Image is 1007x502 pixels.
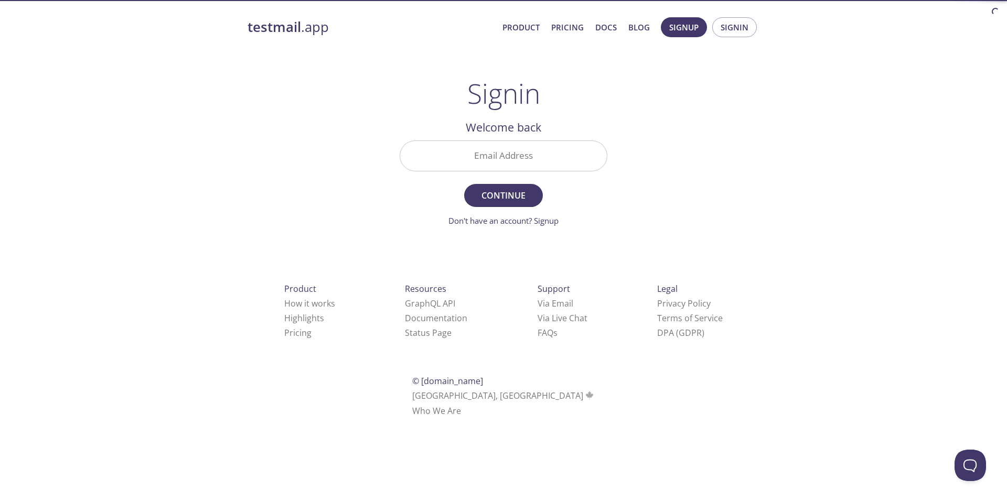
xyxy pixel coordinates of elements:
a: Who We Are [412,405,461,417]
span: Signin [721,20,748,34]
a: Product [502,20,540,34]
a: Highlights [284,312,324,324]
a: Docs [595,20,617,34]
span: [GEOGRAPHIC_DATA], [GEOGRAPHIC_DATA] [412,390,595,401]
span: Signup [669,20,699,34]
a: Status Page [405,327,452,339]
a: How it works [284,298,335,309]
a: GraphQL API [405,298,455,309]
button: Signin [712,17,757,37]
button: Continue [464,184,543,207]
iframe: Help Scout Beacon - Open [955,450,986,481]
span: Resources [405,283,446,294]
a: DPA (GDPR) [657,327,704,339]
a: Via Email [538,298,573,309]
a: FAQ [538,327,558,339]
a: Don't have an account? Signup [448,215,559,226]
span: © [DOMAIN_NAME] [412,375,483,387]
button: Signup [661,17,707,37]
a: Via Live Chat [538,312,587,324]
strong: testmail [248,18,301,36]
h1: Signin [467,78,540,109]
a: Documentation [405,312,467,324]
a: Pricing [551,20,584,34]
a: Blog [628,20,650,34]
a: Privacy Policy [657,298,711,309]
span: Legal [657,283,678,294]
h2: Welcome back [400,118,607,136]
a: testmail.app [248,18,494,36]
a: Terms of Service [657,312,723,324]
span: s [553,327,558,339]
span: Support [538,283,570,294]
span: Product [284,283,316,294]
a: Pricing [284,327,312,339]
span: Continue [476,188,531,203]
